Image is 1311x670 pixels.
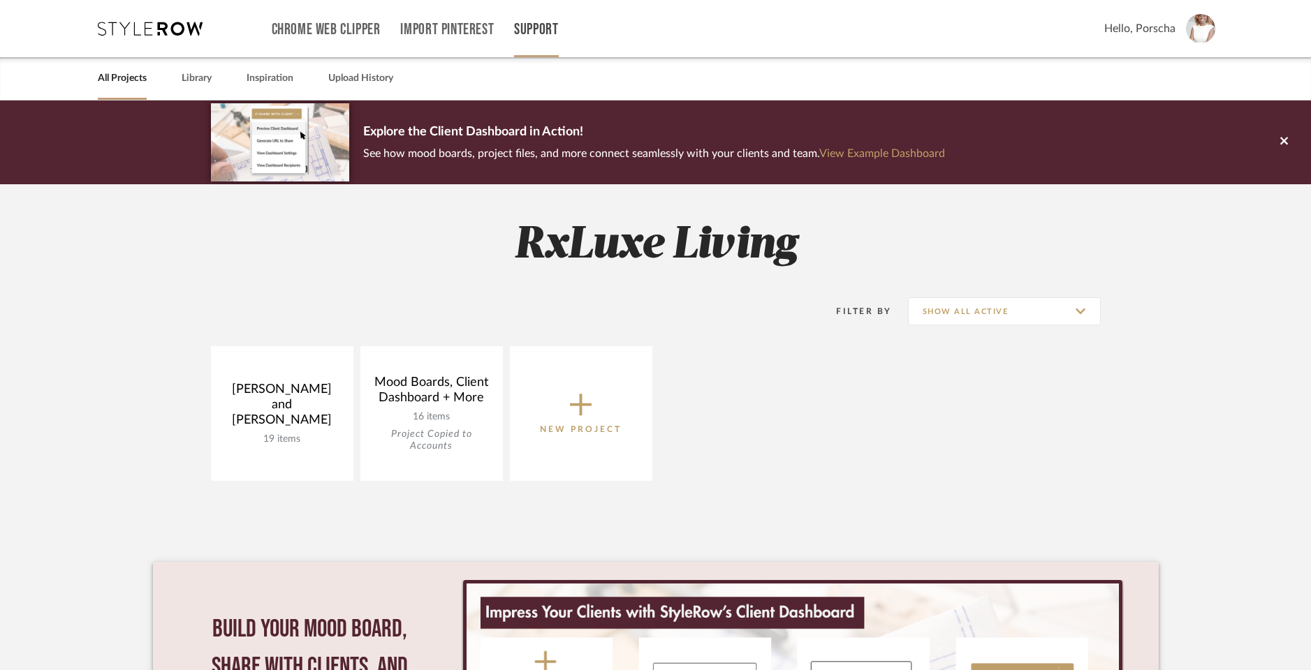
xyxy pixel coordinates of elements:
[363,144,945,163] p: See how mood boards, project files, and more connect seamlessly with your clients and team.
[514,24,558,36] a: Support
[247,69,293,88] a: Inspiration
[1186,14,1215,43] img: avatar
[1104,20,1175,37] span: Hello, Porscha
[222,382,342,433] div: [PERSON_NAME] and [PERSON_NAME]
[540,422,622,436] p: New Project
[819,148,945,159] a: View Example Dashboard
[372,375,492,411] div: Mood Boards, Client Dashboard + More
[182,69,212,88] a: Library
[372,411,492,423] div: 16 items
[153,219,1159,271] h2: RxLuxe Living
[510,346,652,481] button: New Project
[400,24,494,36] a: Import Pinterest
[363,121,945,144] p: Explore the Client Dashboard in Action!
[222,433,342,445] div: 19 items
[328,69,393,88] a: Upload History
[211,103,349,181] img: d5d033c5-7b12-40c2-a960-1ecee1989c38.png
[272,24,381,36] a: Chrome Web Clipper
[819,304,892,318] div: Filter By
[372,429,492,452] div: Project Copied to Accounts
[98,69,147,88] a: All Projects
